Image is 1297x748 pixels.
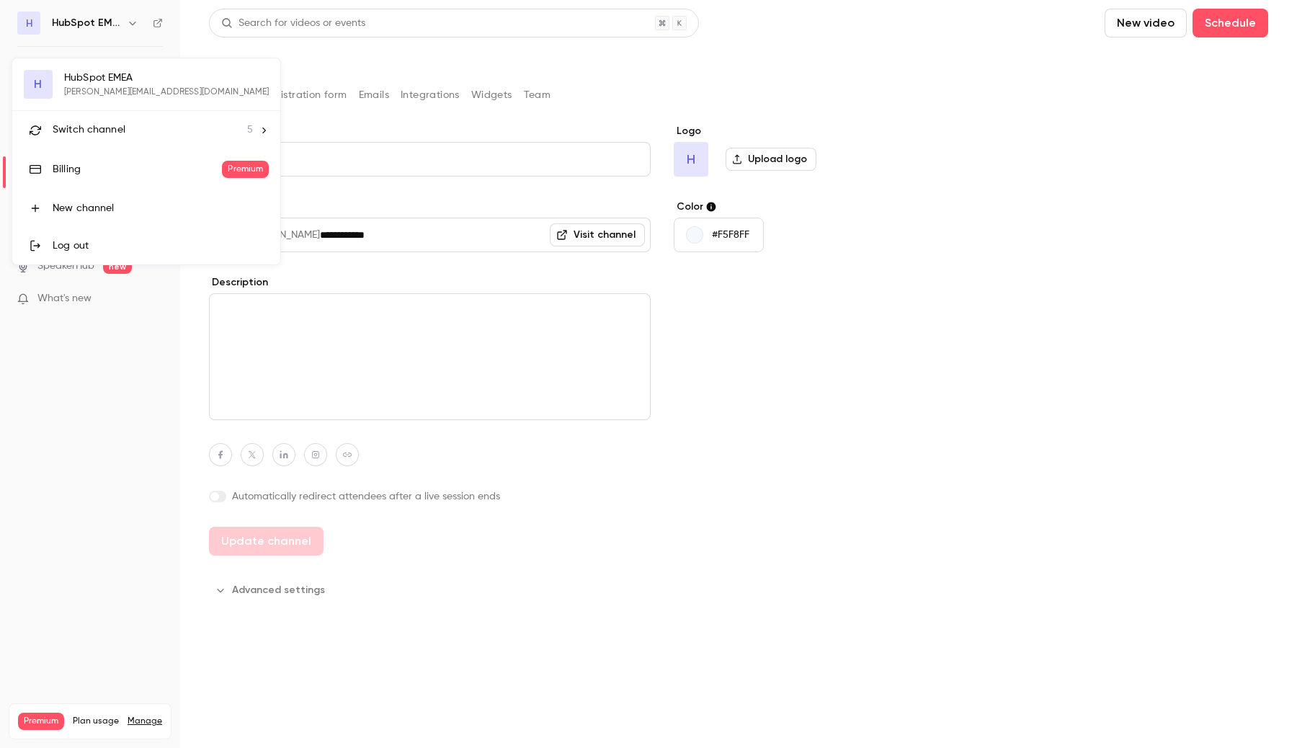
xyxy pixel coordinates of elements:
[53,162,222,177] div: Billing
[222,161,269,178] span: Premium
[247,123,253,138] span: 5
[53,239,269,253] div: Log out
[53,123,125,138] span: Switch channel
[53,201,269,215] div: New channel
